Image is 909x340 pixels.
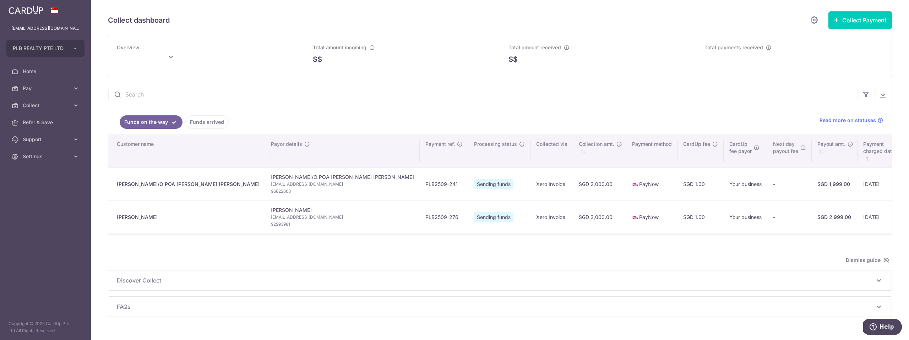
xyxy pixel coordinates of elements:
[16,5,31,11] span: Help
[13,45,65,52] span: PLB REALTY PTE LTD
[573,135,626,168] th: Collection amt. : activate to sort column ascending
[23,85,70,92] span: Pay
[271,181,414,188] span: [EMAIL_ADDRESS][DOMAIN_NAME]
[767,201,812,234] td: -
[828,11,892,29] button: Collect Payment
[265,135,420,168] th: Payor details
[817,181,852,188] div: SGD 1,999.00
[573,201,626,234] td: SGD 3,000.00
[474,179,513,189] span: Sending funds
[6,40,85,57] button: PLB REALTY PTE LTD
[474,141,517,148] span: Processing status
[724,135,767,168] th: CardUpfee payor
[817,141,845,148] span: Payout amt.
[120,115,183,129] a: Funds on the way
[626,168,677,201] td: PayNow
[812,135,858,168] th: Payout amt. : activate to sort column ascending
[265,201,420,234] td: [PERSON_NAME]
[683,141,710,148] span: CardUp fee
[420,201,468,234] td: PLB2509-276
[23,153,70,160] span: Settings
[420,168,468,201] td: PLB2509-241
[677,135,724,168] th: CardUp fee
[9,6,43,14] img: CardUp
[271,141,302,148] span: Payor details
[468,135,530,168] th: Processing status
[530,135,573,168] th: Collected via
[474,212,513,222] span: Sending funds
[117,276,875,285] span: Discover Collect
[579,141,614,148] span: Collection amt.
[626,201,677,234] td: PayNow
[677,201,724,234] td: SGD 1.00
[271,221,414,228] span: 92993981
[773,141,798,155] span: Next day payout fee
[108,135,265,168] th: Customer name
[23,119,70,126] span: Refer & Save
[271,214,414,221] span: [EMAIL_ADDRESS][DOMAIN_NAME]
[425,141,455,148] span: Payment ref.
[23,102,70,109] span: Collect
[11,25,80,32] p: [EMAIL_ADDRESS][DOMAIN_NAME]
[817,214,852,221] div: SGD 2,999.00
[767,168,812,201] td: -
[117,302,883,311] p: FAQs
[508,44,561,50] span: Total amount received
[626,135,677,168] th: Payment method
[117,181,260,188] div: [PERSON_NAME]/O POA [PERSON_NAME] [PERSON_NAME]
[863,319,902,336] iframe: Opens a widget where you can find more information
[724,201,767,234] td: Your business
[117,276,883,285] p: Discover Collect
[767,135,812,168] th: Next daypayout fee
[108,83,858,106] input: Search
[820,117,876,124] span: Read more on statuses
[23,136,70,143] span: Support
[420,135,468,168] th: Payment ref.
[117,302,875,311] span: FAQs
[677,168,724,201] td: SGD 1.00
[530,168,573,201] td: Xero Invoice
[724,168,767,201] td: Your business
[108,15,170,26] h5: Collect dashboard
[704,44,763,50] span: Total payments received
[23,68,70,75] span: Home
[729,141,752,155] span: CardUp fee payor
[265,168,420,201] td: [PERSON_NAME]/O POA [PERSON_NAME] [PERSON_NAME]
[185,115,229,129] a: Funds arrived
[846,256,889,264] span: Dismiss guide
[313,44,366,50] span: Total amount incoming
[117,44,140,50] span: Overview
[508,54,518,65] span: S$
[820,117,883,124] a: Read more on statuses
[858,201,907,234] td: [DATE]
[858,135,907,168] th: Paymentcharged date : activate to sort column ascending
[271,188,414,195] span: 96822668
[858,168,907,201] td: [DATE]
[863,141,895,155] span: Payment charged date
[632,214,639,221] img: paynow-md-4fe65508ce96feda548756c5ee0e473c78d4820b8ea51387c6e4ad89e58a5e61.png
[313,54,322,65] span: S$
[530,201,573,234] td: Xero Invoice
[573,168,626,201] td: SGD 2,000.00
[117,214,260,221] div: [PERSON_NAME]
[632,181,639,188] img: paynow-md-4fe65508ce96feda548756c5ee0e473c78d4820b8ea51387c6e4ad89e58a5e61.png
